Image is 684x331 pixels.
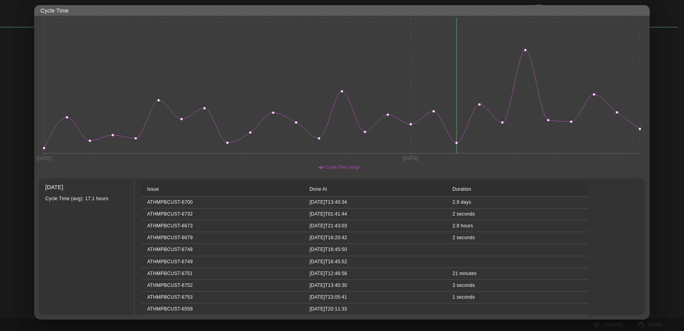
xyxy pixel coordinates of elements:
[446,220,589,232] td: 2.8 hours
[303,208,446,220] td: [DATE]T01:41:44
[309,184,337,194] span: Done At
[45,184,129,190] p: [DATE]
[36,156,52,161] tspan: [DATE]
[446,208,589,220] td: 2 seconds
[453,184,481,194] span: Duration
[303,244,446,256] td: [DATE]T16:45:50
[303,232,446,244] td: [DATE]T16:20:42
[141,280,303,292] td: ATHMPBCUST-6752
[303,268,446,280] td: [DATE]T12:46:58
[325,165,360,169] span: Cycle Time (avg)
[141,244,303,256] td: ATHMPBCUST-6748
[446,292,589,303] td: 1 seconds
[403,156,418,161] tspan: [DATE]
[141,220,303,232] td: ATHMPBCUST-6673
[303,303,446,315] td: [DATE]T20:11:33
[141,197,303,208] td: ATHMPBCUST-6700
[141,182,589,315] table: sticky table
[303,197,446,208] td: [DATE]T13:40:34
[41,7,69,15] p: Cycle Time
[141,256,303,268] td: ATHMPBCUST-6749
[147,184,169,194] span: Issue
[446,280,589,292] td: 3 seconds
[141,232,303,244] td: ATHMPBCUST-6679
[303,292,446,303] td: [DATE]T23:05:41
[141,208,303,220] td: ATHMPBCUST-6732
[446,197,589,208] td: 2.9 days
[303,280,446,292] td: [DATE]T13:40:30
[446,232,589,244] td: 2 seconds
[141,303,303,315] td: ATHMPBCUST-6559
[45,196,129,201] p: Cycle Time (avg) : 17.1 hours
[303,220,446,232] td: [DATE]T21:43:03
[141,292,303,303] td: ATHMPBCUST-6753
[141,268,303,280] td: ATHMPBCUST-6751
[446,268,589,280] td: 21 minutes
[303,256,446,268] td: [DATE]T16:45:52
